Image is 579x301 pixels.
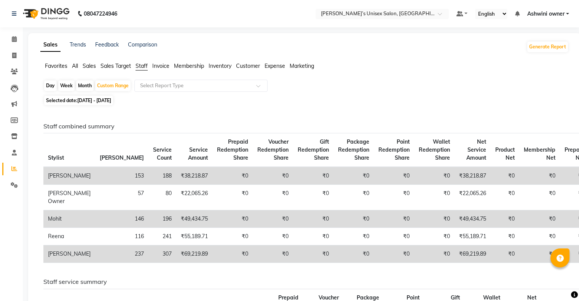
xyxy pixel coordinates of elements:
[43,245,95,263] td: [PERSON_NAME]
[253,167,293,185] td: ₹0
[95,80,131,91] div: Custom Range
[414,185,455,210] td: ₹0
[188,146,208,161] span: Service Amount
[265,62,285,69] span: Expense
[148,185,176,210] td: 80
[212,245,253,263] td: ₹0
[43,123,563,130] h6: Staff combined summary
[176,245,212,263] td: ₹69,219.89
[153,146,172,161] span: Service Count
[100,62,131,69] span: Sales Target
[491,167,519,185] td: ₹0
[414,245,455,263] td: ₹0
[76,80,94,91] div: Month
[19,3,72,24] img: logo
[72,62,78,69] span: All
[253,210,293,228] td: ₹0
[212,228,253,245] td: ₹0
[333,210,374,228] td: ₹0
[519,210,560,228] td: ₹0
[148,228,176,245] td: 241
[466,138,486,161] span: Net Service Amount
[148,210,176,228] td: 196
[293,228,333,245] td: ₹0
[43,228,95,245] td: Reena
[293,210,333,228] td: ₹0
[43,210,95,228] td: Mohit
[257,138,289,161] span: Voucher Redemption Share
[95,228,148,245] td: 116
[176,167,212,185] td: ₹38,218.87
[236,62,260,69] span: Customer
[519,228,560,245] td: ₹0
[419,138,450,161] span: Wallet Redemption Share
[136,62,148,69] span: Staff
[455,167,491,185] td: ₹38,218.87
[519,185,560,210] td: ₹0
[176,228,212,245] td: ₹55,189.71
[491,210,519,228] td: ₹0
[176,185,212,210] td: ₹22,065.26
[333,228,374,245] td: ₹0
[519,245,560,263] td: ₹0
[95,41,119,48] a: Feedback
[253,228,293,245] td: ₹0
[293,167,333,185] td: ₹0
[374,185,414,210] td: ₹0
[298,138,329,161] span: Gift Redemption Share
[174,62,204,69] span: Membership
[212,210,253,228] td: ₹0
[212,167,253,185] td: ₹0
[176,210,212,228] td: ₹49,434.75
[40,38,61,52] a: Sales
[455,245,491,263] td: ₹69,219.89
[148,167,176,185] td: 188
[374,210,414,228] td: ₹0
[44,96,113,105] span: Selected date:
[527,42,568,52] button: Generate Report
[128,41,157,48] a: Comparison
[212,185,253,210] td: ₹0
[253,245,293,263] td: ₹0
[414,228,455,245] td: ₹0
[333,167,374,185] td: ₹0
[83,62,96,69] span: Sales
[77,98,111,103] span: [DATE] - [DATE]
[333,185,374,210] td: ₹0
[455,210,491,228] td: ₹49,434.75
[374,167,414,185] td: ₹0
[455,185,491,210] td: ₹22,065.26
[44,80,57,91] div: Day
[491,185,519,210] td: ₹0
[58,80,75,91] div: Week
[338,138,369,161] span: Package Redemption Share
[217,138,248,161] span: Prepaid Redemption Share
[414,210,455,228] td: ₹0
[253,185,293,210] td: ₹0
[519,167,560,185] td: ₹0
[414,167,455,185] td: ₹0
[333,245,374,263] td: ₹0
[95,245,148,263] td: 237
[43,167,95,185] td: [PERSON_NAME]
[148,245,176,263] td: 307
[374,245,414,263] td: ₹0
[95,210,148,228] td: 146
[293,245,333,263] td: ₹0
[524,146,555,161] span: Membership Net
[378,138,410,161] span: Point Redemption Share
[43,185,95,210] td: [PERSON_NAME] Owner
[209,62,231,69] span: Inventory
[43,278,563,285] h6: Staff service summary
[491,228,519,245] td: ₹0
[45,62,67,69] span: Favorites
[290,62,314,69] span: Marketing
[95,185,148,210] td: 57
[293,185,333,210] td: ₹0
[491,245,519,263] td: ₹0
[495,146,515,161] span: Product Net
[70,41,86,48] a: Trends
[455,228,491,245] td: ₹55,189.71
[48,154,64,161] span: Stylist
[100,154,144,161] span: [PERSON_NAME]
